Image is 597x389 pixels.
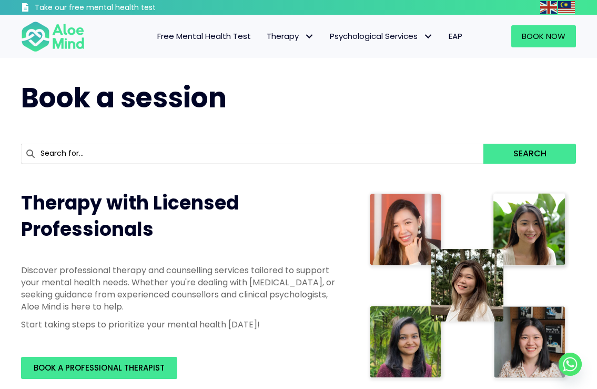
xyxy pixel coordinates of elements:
[420,29,436,44] span: Psychological Services: submenu
[21,357,177,379] a: BOOK A PROFESSIONAL THERAPIST
[511,25,576,47] a: Book Now
[522,31,565,42] span: Book Now
[267,31,314,42] span: Therapy
[34,362,165,373] span: BOOK A PROFESSIONAL THERAPIST
[558,1,576,13] a: Malay
[21,189,239,243] span: Therapy with Licensed Professionals
[483,144,576,164] button: Search
[21,318,346,331] p: Start taking steps to prioritize your mental health [DATE]!
[21,78,227,117] span: Book a session
[259,25,322,47] a: TherapyTherapy: submenu
[21,264,346,313] p: Discover professional therapy and counselling services tailored to support your mental health nee...
[540,1,557,14] img: en
[330,31,433,42] span: Psychological Services
[367,190,570,383] img: Therapist collage
[149,25,259,47] a: Free Mental Health Test
[301,29,317,44] span: Therapy: submenu
[35,3,193,13] h3: Take our free mental health test
[322,25,441,47] a: Psychological ServicesPsychological Services: submenu
[558,1,575,14] img: ms
[441,25,470,47] a: EAP
[449,31,462,42] span: EAP
[95,25,471,47] nav: Menu
[157,31,251,42] span: Free Mental Health Test
[540,1,558,13] a: English
[21,144,483,164] input: Search for...
[21,3,193,15] a: Take our free mental health test
[21,21,85,53] img: Aloe mind Logo
[559,353,582,376] a: Whatsapp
